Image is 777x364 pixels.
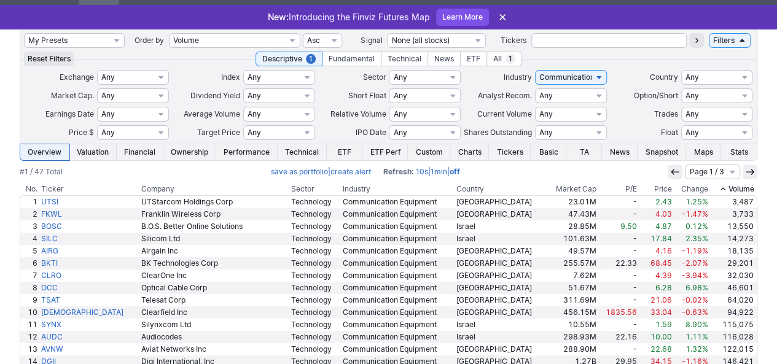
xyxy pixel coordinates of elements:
[478,91,532,100] span: Analyst Recom.
[674,294,709,306] a: -0.02%
[598,319,639,331] a: -
[341,331,455,343] a: Communication Equipment
[709,343,757,355] a: 122,015
[39,220,139,233] a: BOSC
[681,246,708,255] span: -1.19%
[639,208,674,220] a: 4.03
[455,245,547,257] a: [GEOGRAPHIC_DATA]
[598,257,639,269] a: 22.33
[362,72,386,82] span: Sector
[20,257,40,269] a: 6
[654,109,678,118] span: Trades
[341,282,455,294] a: Communication Equipment
[383,166,460,178] span: | |
[506,54,515,64] span: 1
[685,283,708,292] span: 6.98%
[216,144,278,160] a: Performance
[639,282,674,294] a: 6.28
[547,257,598,269] a: 255.57M
[709,208,757,220] a: 3,733
[408,144,450,160] a: Custom
[139,208,289,220] a: Franklin Wireless Corp
[139,343,289,355] a: Aviat Networks Inc
[709,257,757,269] a: 29,201
[39,233,139,245] a: SILC
[289,183,341,195] th: Sector
[709,33,751,48] a: Filters
[674,306,709,319] a: -0.63%
[655,246,672,255] span: 4.16
[341,245,455,257] a: Communication Equipment
[655,197,672,206] span: 2.43
[39,294,139,306] a: TSAT
[455,343,547,355] a: [GEOGRAPHIC_DATA]
[566,144,602,160] a: TA
[674,257,709,269] a: -2.07%
[650,295,672,304] span: 21.06
[139,331,289,343] a: Audiocodes
[639,294,674,306] a: 21.06
[24,52,74,66] button: Reset Filters
[139,306,289,319] a: Clearfield Inc
[341,183,455,195] th: Industry
[655,271,672,280] span: 4.39
[39,257,139,269] a: BKTI
[547,196,598,208] a: 23.01M
[163,144,216,160] a: Ownership
[139,257,289,269] a: BK Technologies Corp
[639,183,674,195] th: Price
[685,332,708,341] span: 1.11%
[39,208,139,220] a: FKWL
[341,208,455,220] a: Communication Equipment
[639,220,674,233] a: 4.87
[139,196,289,208] a: UTStarcom Holdings Corp
[674,233,709,245] a: 2.35%
[39,306,139,319] a: [DEMOGRAPHIC_DATA]
[20,245,40,257] a: 5
[455,220,547,233] a: Israel
[20,233,40,245] a: 4
[650,258,672,268] span: 68.45
[39,319,139,331] a: SYNX
[20,331,40,343] a: 12
[455,294,547,306] a: [GEOGRAPHIC_DATA]
[685,144,721,160] a: Maps
[547,319,598,331] a: 10.55M
[598,306,639,319] a: 1835.56
[341,220,455,233] a: Communication Equipment
[709,319,757,331] a: 115,075
[661,128,678,137] span: Float
[39,196,139,208] a: UTSI
[117,144,163,160] a: Financial
[20,269,40,282] a: 7
[20,294,40,306] a: 9
[598,343,639,355] a: -
[455,183,547,195] th: Country
[341,257,455,269] a: Communication Equipment
[598,183,639,195] th: P/E
[139,233,289,245] a: Silicom Ltd
[436,9,489,26] a: Learn More
[674,220,709,233] a: 0.12%
[709,183,757,195] th: Volume
[348,91,386,100] span: Short Float
[355,128,386,137] span: IPO Date
[709,220,757,233] a: 13,550
[39,269,139,282] a: CLRO
[289,294,341,306] a: Technology
[455,208,547,220] a: [GEOGRAPHIC_DATA]
[709,306,757,319] a: 94,922
[341,294,455,306] a: Communication Equipment
[278,144,327,160] a: Technical
[39,282,139,294] a: OCC
[431,167,447,176] a: 1min
[139,282,289,294] a: Optical Cable Corp
[450,144,489,160] a: Charts
[289,343,341,355] a: Technology
[655,283,672,292] span: 6.28
[709,294,757,306] a: 64,020
[681,258,708,268] span: -2.07%
[416,167,428,176] a: 10s
[289,269,341,282] a: Technology
[268,12,289,22] span: New:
